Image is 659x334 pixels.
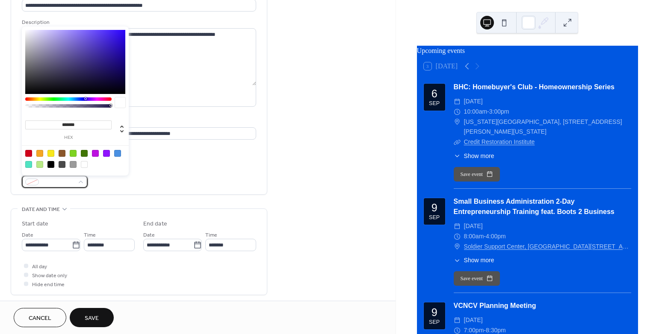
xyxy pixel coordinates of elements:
span: Show more [464,152,494,161]
span: Time [205,231,217,240]
span: Date and time [22,205,60,214]
div: ​ [454,242,461,252]
div: #FFFFFF [81,161,88,168]
span: [DATE] [464,97,483,107]
span: Show more [464,256,494,265]
label: hex [25,135,112,140]
div: ​ [454,221,461,231]
span: Date [143,231,155,240]
span: Time [84,231,96,240]
span: 8:00am [464,231,484,242]
span: 10:00am [464,107,487,117]
div: Description [22,18,254,27]
div: ​ [454,231,461,242]
div: #000000 [47,161,54,168]
button: ​Show more [454,152,494,161]
div: #F5A623 [36,150,43,157]
div: Small Business Administration 2-Day Entrepreneurship Training feat. Boots 2 Business [454,196,631,217]
span: [DATE] [464,315,483,325]
span: Date [22,231,33,240]
span: 4:00pm [486,231,506,242]
div: 9 [431,202,437,213]
div: VCNCV Planning Meeting [454,301,631,311]
div: Sep [429,101,440,106]
span: Show date only [32,271,67,280]
div: ​ [454,97,461,107]
span: Cancel [29,314,51,323]
div: Start date [22,220,48,229]
button: Save event [454,167,500,182]
div: #50E3C2 [25,161,32,168]
div: ​ [454,107,461,117]
a: BHC: Homebuyer's Club - Homeownership Series [454,83,615,91]
button: Save [70,308,114,327]
div: ​ [454,152,461,161]
div: 6 [431,88,437,99]
div: ​ [454,137,461,147]
div: #417505 [81,150,88,157]
div: #9B9B9B [70,161,77,168]
button: Cancel [14,308,66,327]
div: #D0021B [25,150,32,157]
div: #F8E71C [47,150,54,157]
div: ​ [454,256,461,265]
div: ​ [454,117,461,127]
div: Location [22,117,254,126]
span: - [484,231,486,242]
div: #BD10E0 [92,150,99,157]
span: All day [32,262,47,271]
div: #4A90E2 [114,150,121,157]
a: Soldier Support Center, [GEOGRAPHIC_DATA][STREET_ADDRESS][PERSON_NAME][PERSON_NAME] [464,242,631,252]
button: Save event [454,271,500,286]
div: #8B572A [59,150,65,157]
div: Upcoming events [417,46,638,56]
span: 3:00pm [489,107,509,117]
div: #4A4A4A [59,161,65,168]
span: [DATE] [464,221,483,231]
div: #9013FE [103,150,110,157]
div: #7ED321 [70,150,77,157]
span: [US_STATE][GEOGRAPHIC_DATA], [STREET_ADDRESS][PERSON_NAME][US_STATE] [464,117,631,138]
span: Save [85,314,99,323]
a: Credit Restoration Institute [464,138,535,145]
div: #B8E986 [36,161,43,168]
div: ​ [454,315,461,325]
span: Hide end time [32,280,65,289]
span: - [487,107,489,117]
div: Sep [429,215,440,220]
div: 9 [431,307,437,318]
div: Sep [429,319,440,325]
div: End date [143,220,167,229]
button: ​Show more [454,256,494,265]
